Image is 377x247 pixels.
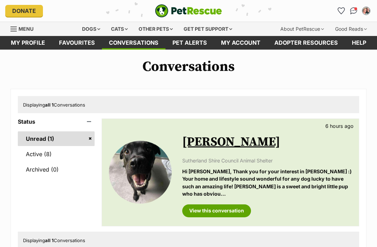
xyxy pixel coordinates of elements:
strong: all 1 [45,102,54,108]
span: Displaying Conversations [23,238,85,243]
div: Good Reads [330,22,372,36]
a: Conversations [348,5,359,16]
p: Sutherland Shire Council Animal Shelter [182,157,352,164]
p: 6 hours ago [325,122,354,130]
strong: all 1 [45,238,54,243]
a: Donate [5,5,43,17]
a: Archived (0) [18,162,95,177]
img: Marge [109,141,172,204]
div: Get pet support [179,22,237,36]
button: My account [361,5,372,16]
ul: Account quick links [335,5,372,16]
a: Help [345,36,373,50]
a: Favourites [335,5,347,16]
span: Displaying Conversations [23,102,85,108]
p: Hi [PERSON_NAME], Thank you for your interest in [PERSON_NAME] :) Your home and lifestyle sound w... [182,168,352,197]
a: Adopter resources [267,36,345,50]
div: About PetRescue [275,22,329,36]
a: Active (8) [18,147,95,161]
a: View this conversation [182,204,251,217]
div: Dogs [77,22,105,36]
span: Menu [19,26,34,32]
a: Pet alerts [165,36,214,50]
header: Status [18,118,95,125]
a: My account [214,36,267,50]
a: [PERSON_NAME] [182,134,280,150]
div: Cats [106,22,133,36]
a: PetRescue [155,4,222,17]
div: Other pets [134,22,178,36]
a: Menu [10,22,38,35]
a: Favourites [52,36,102,50]
img: chat-41dd97257d64d25036548639549fe6c8038ab92f7586957e7f3b1b290dea8141.svg [350,7,357,14]
img: Marie Farthing profile pic [363,7,370,14]
img: logo-e224e6f780fb5917bec1dbf3a21bbac754714ae5b6737aabdf751b685950b380.svg [155,4,222,17]
a: Unread (1) [18,131,95,146]
a: My profile [4,36,52,50]
a: conversations [102,36,165,50]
